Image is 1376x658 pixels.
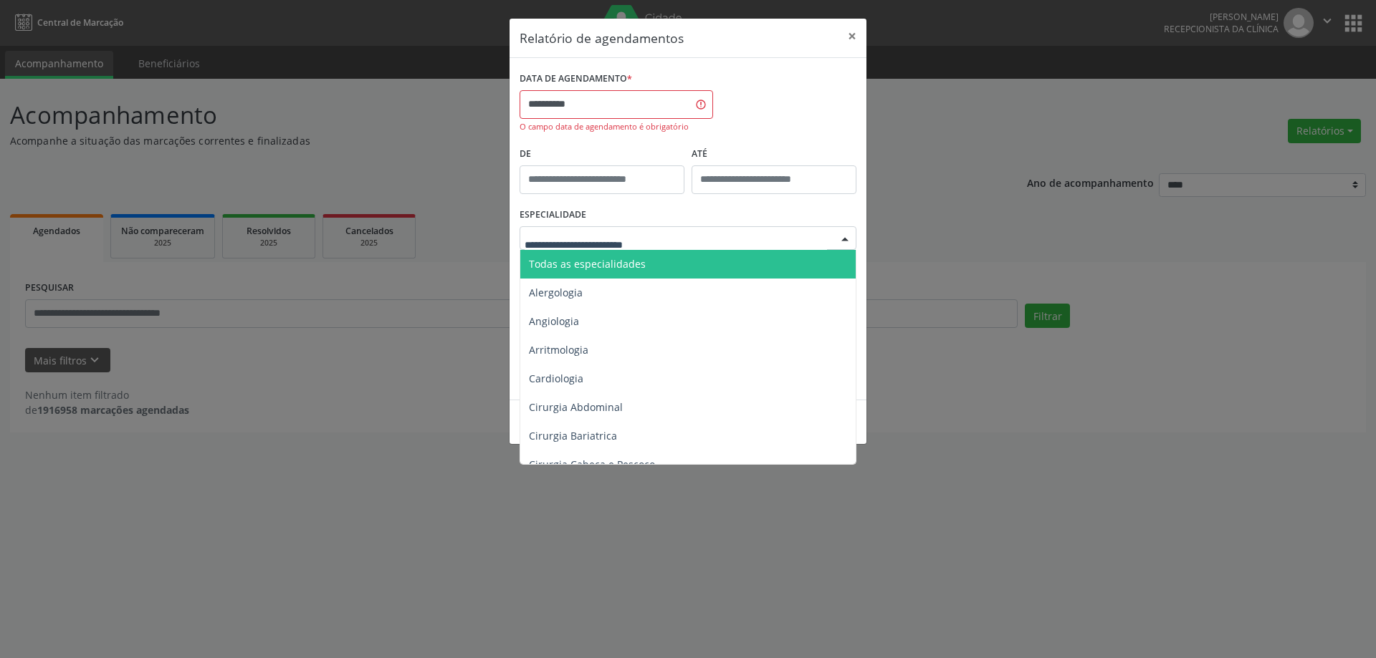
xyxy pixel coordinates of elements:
span: Cirurgia Bariatrica [529,429,617,442]
label: ATÉ [692,143,856,165]
label: DATA DE AGENDAMENTO [520,68,632,90]
span: Cirurgia Cabeça e Pescoço [529,458,655,471]
div: O campo data de agendamento é obrigatório [520,121,713,133]
span: Angiologia [529,314,579,328]
span: Todas as especialidades [529,257,646,271]
label: De [520,143,684,165]
h5: Relatório de agendamentos [520,29,684,47]
span: Cardiologia [529,372,583,385]
span: Alergologia [529,286,583,299]
button: Close [838,19,866,54]
span: Cirurgia Abdominal [529,400,623,414]
span: Arritmologia [529,343,588,357]
label: ESPECIALIDADE [520,204,586,226]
